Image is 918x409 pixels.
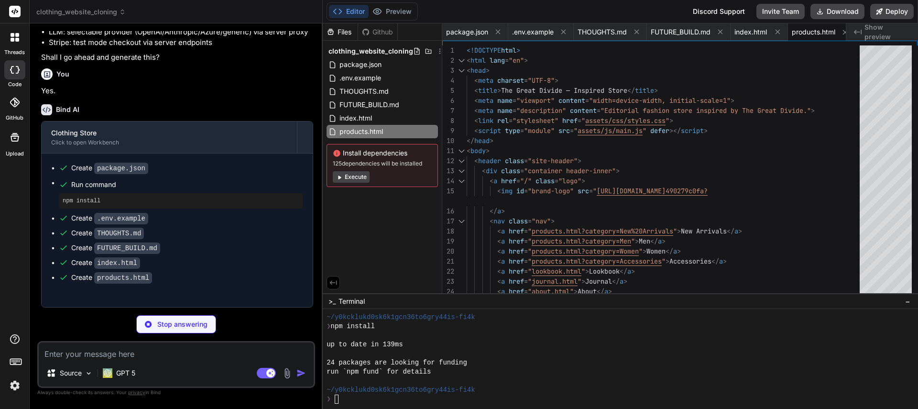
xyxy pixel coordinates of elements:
span: > [585,267,589,276]
span: " [528,227,532,235]
span: " [570,287,574,296]
span: div [486,166,497,175]
span: type [505,126,520,135]
span: products.html?category=Men [532,237,631,245]
span: a [627,267,631,276]
div: Click to collapse the range. [455,156,468,166]
span: Terminal [339,297,365,306]
span: package.json [446,27,488,37]
div: 23 [442,276,454,287]
span: "brand-logo" [528,187,574,195]
span: 125 dependencies will be installed [333,160,432,167]
div: 1 [442,45,454,55]
span: link [478,116,493,125]
span: "nav" [532,217,551,225]
span: products.html?category=New%20Arrivals [532,227,673,235]
span: </ [490,207,497,215]
div: Click to collapse the range. [455,55,468,66]
span: name [497,96,513,105]
span: " [578,277,581,286]
span: THOUGHTS.md [339,86,390,97]
li: Stripe: test mode checkout via server endpoints [49,37,313,48]
span: script [478,126,501,135]
span: > [524,56,528,65]
span: " [528,267,532,276]
span: class [505,156,524,165]
span: > [578,156,581,165]
span: < [497,277,501,286]
span: < [474,96,478,105]
span: a [734,227,738,235]
div: Files [323,27,358,37]
span: > [574,287,578,296]
span: >_ [328,297,336,306]
span: = [524,227,528,235]
span: Women [646,247,666,255]
button: Editor [329,5,369,18]
span: "Editorial fashion store inspired by The Great Div [601,106,792,115]
span: > [654,86,658,95]
span: rel [497,116,509,125]
span: journal.html [532,277,578,286]
span: meta [478,96,493,105]
span: a [673,247,677,255]
span: > [669,116,673,125]
span: content [558,96,585,105]
span: ❯ [327,322,330,331]
img: settings [7,377,23,394]
span: > [616,166,620,175]
span: " [639,247,643,255]
span: href [509,267,524,276]
span: < [497,287,501,296]
span: class [509,217,528,225]
span: products.html [792,27,835,37]
code: package.json [94,163,148,174]
span: > [731,96,734,105]
span: "UTF-8" [528,76,555,85]
span: </ [727,227,734,235]
div: 8 [442,116,454,126]
span: a [501,247,505,255]
img: attachment [282,368,293,379]
div: Click to collapse the range. [455,166,468,176]
span: < [497,227,501,235]
span: < [497,247,501,255]
span: class [501,166,520,175]
div: 2 [442,55,454,66]
span: > [486,66,490,75]
div: 16 [442,206,454,216]
h6: Bind AI [56,105,79,114]
span: name [497,106,513,115]
span: .env.example [339,72,382,84]
span: > [623,277,627,286]
span: npm install [331,322,375,331]
span: > [643,247,646,255]
p: Source [60,368,82,378]
span: = [520,166,524,175]
span: = [524,187,528,195]
span: href [509,277,524,286]
span: < [497,187,501,195]
div: Clothing Store [51,128,287,138]
span: lang [490,56,505,65]
span: THOUGHTS.md [578,27,627,37]
span: = [524,76,528,85]
span: html [501,46,516,55]
button: Execute [333,171,370,183]
span: img [501,187,513,195]
span: = [509,116,513,125]
span: < [474,126,478,135]
span: "stylesheet" [513,116,558,125]
div: 15 [442,186,454,196]
span: " [631,237,635,245]
span: package.json [339,59,382,70]
img: icon [296,368,306,378]
span: Install dependencies [333,148,432,158]
div: Create [71,213,148,223]
div: 21 [442,256,454,266]
span: The Great Divide — Inspired Store [501,86,627,95]
span: Run command [71,180,303,189]
span: </ [467,136,474,145]
span: about.html [532,287,570,296]
span: " [666,116,669,125]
